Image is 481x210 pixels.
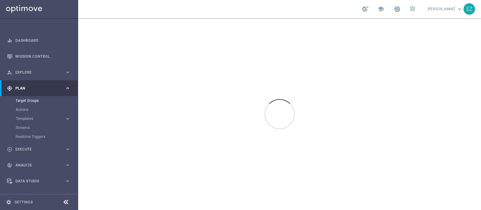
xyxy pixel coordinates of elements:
[65,178,71,184] i: keyboard_arrow_right
[16,123,78,132] div: Streams
[15,32,71,48] a: Dashboard
[65,69,71,75] i: keyboard_arrow_right
[15,48,71,64] a: Mission Control
[7,54,71,59] button: Mission Control
[7,147,12,152] i: play_circle_outline
[15,163,65,167] span: Analyze
[456,6,463,12] span: keyboard_arrow_down
[7,163,12,168] i: track_changes
[7,38,71,43] button: equalizer Dashboard
[7,48,71,64] div: Mission Control
[464,3,475,15] div: EZ
[15,148,65,151] span: Execute
[16,96,78,105] div: Target Groups
[16,107,63,112] a: Actions
[7,86,12,91] i: gps_fixed
[16,134,63,139] a: Realtime Triggers
[16,125,63,130] a: Streams
[7,147,71,152] button: play_circle_outline Execute keyboard_arrow_right
[378,6,384,12] span: school
[14,200,33,204] a: Settings
[7,178,65,184] div: Data Studio
[16,116,71,121] button: Templates keyboard_arrow_right
[7,32,71,48] div: Dashboard
[16,105,78,114] div: Actions
[16,114,78,123] div: Templates
[15,71,65,74] span: Explore
[7,163,65,168] div: Analyze
[7,70,65,75] div: Explore
[7,179,71,184] button: Data Studio keyboard_arrow_right
[16,132,78,141] div: Realtime Triggers
[7,70,71,75] button: person_search Explore keyboard_arrow_right
[15,189,71,205] a: Optibot
[7,86,65,91] div: Plan
[16,117,59,120] span: Templates
[16,98,63,103] a: Target Groups
[65,162,71,168] i: keyboard_arrow_right
[15,179,65,183] span: Data Studio
[7,70,12,75] i: person_search
[7,38,12,43] i: equalizer
[7,147,65,152] div: Execute
[65,146,71,152] i: keyboard_arrow_right
[6,199,11,205] i: settings
[7,163,71,168] button: track_changes Analyze keyboard_arrow_right
[65,85,71,91] i: keyboard_arrow_right
[7,189,71,205] div: Optibot
[15,87,65,90] span: Plan
[427,5,464,14] a: [PERSON_NAME]keyboard_arrow_down
[65,116,71,122] i: keyboard_arrow_right
[16,117,65,120] div: Templates
[7,86,71,91] button: gps_fixed Plan keyboard_arrow_right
